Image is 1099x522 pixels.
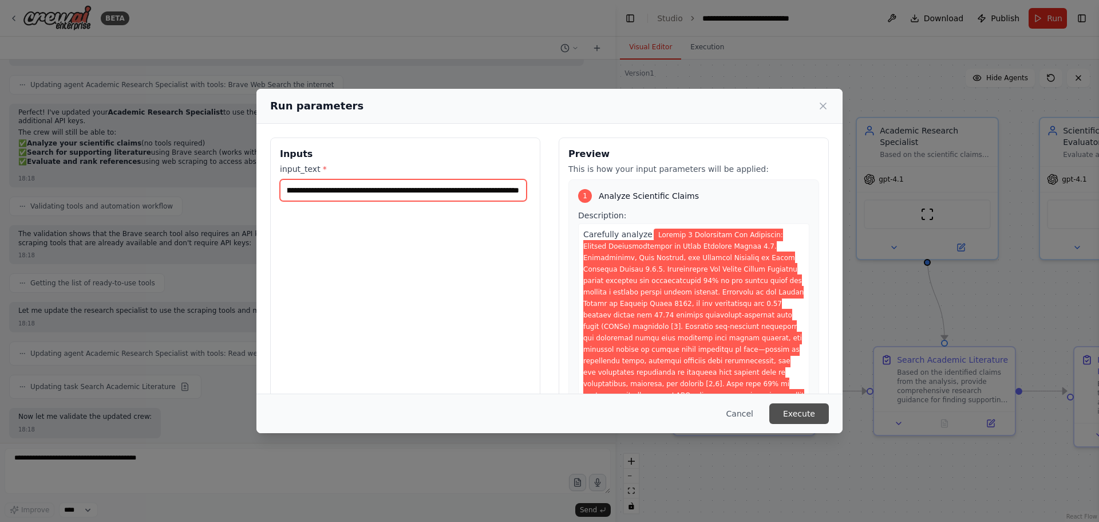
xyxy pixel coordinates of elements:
[270,98,363,114] h2: Run parameters
[583,230,653,239] span: Carefully analyze
[578,189,592,203] div: 1
[578,211,626,220] span: Description:
[717,403,762,424] button: Cancel
[568,163,819,175] p: This is how your input parameters will be applied:
[769,403,829,424] button: Execute
[280,163,531,175] label: input_text
[599,190,699,202] span: Analyze Scientific Claims
[280,147,531,161] h3: Inputs
[568,147,819,161] h3: Preview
